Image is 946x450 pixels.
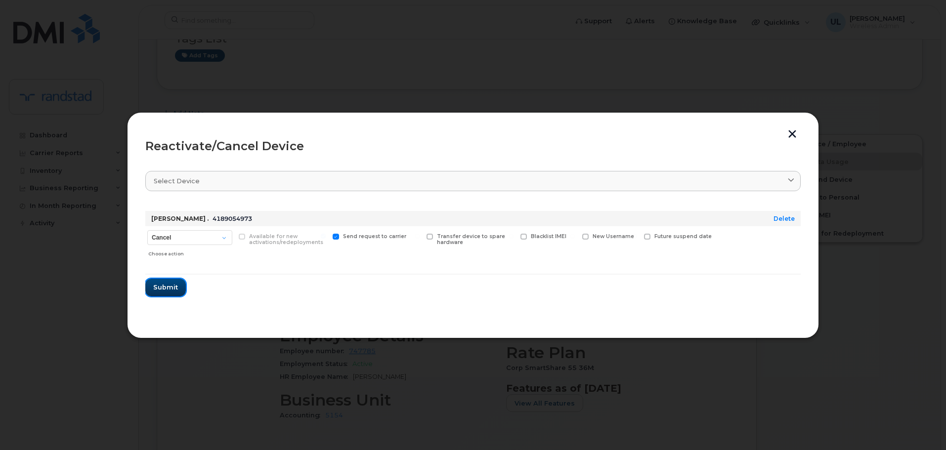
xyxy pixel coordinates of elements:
[145,171,801,191] a: Select device
[249,233,323,246] span: Available for new activations/redeployments
[343,233,406,240] span: Send request to carrier
[227,234,232,239] input: Available for new activations/redeployments
[148,246,232,258] div: Choose action
[654,233,712,240] span: Future suspend date
[213,215,252,222] span: 4189054973
[154,176,200,186] span: Select device
[531,233,566,240] span: Blacklist IMEI
[570,234,575,239] input: New Username
[774,215,795,222] a: Delete
[415,234,420,239] input: Transfer device to spare hardware
[509,234,514,239] input: Blacklist IMEI
[593,233,634,240] span: New Username
[321,234,326,239] input: Send request to carrier
[153,283,178,292] span: Submit
[437,233,505,246] span: Transfer device to spare hardware
[151,215,209,222] strong: [PERSON_NAME] .
[632,234,637,239] input: Future suspend date
[145,279,186,296] button: Submit
[145,140,801,152] div: Reactivate/Cancel Device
